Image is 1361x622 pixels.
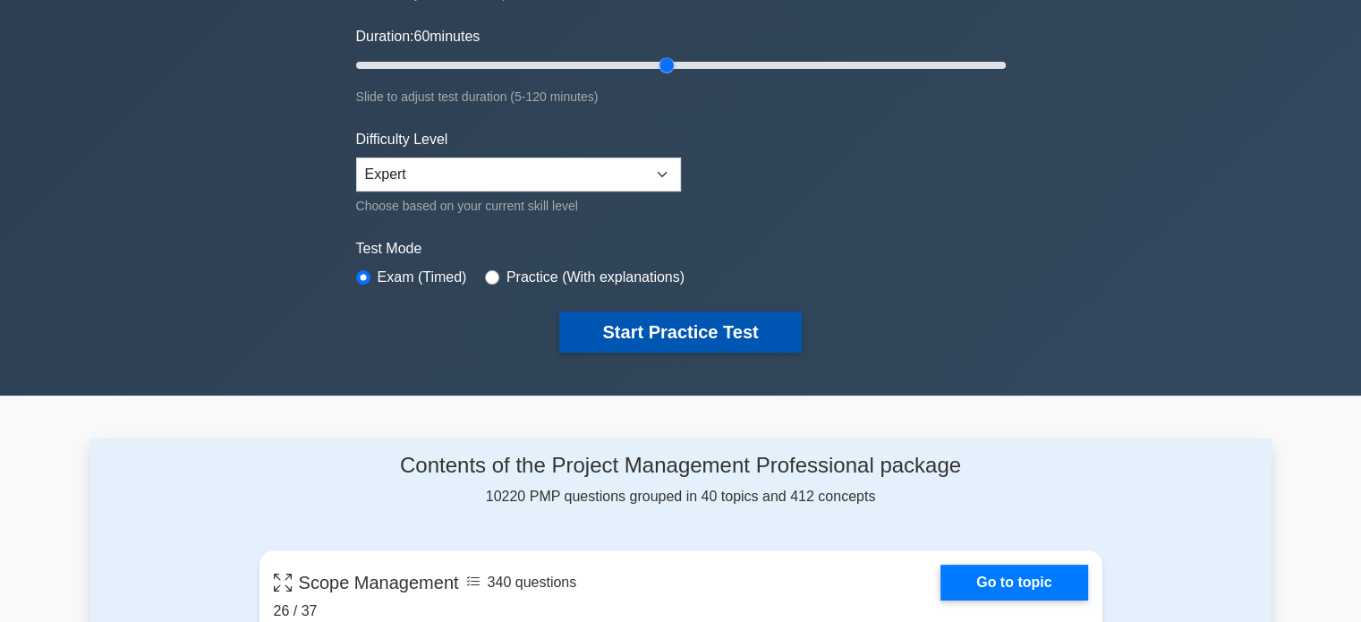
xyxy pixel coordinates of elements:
[356,86,1006,107] div: Slide to adjust test duration (5-120 minutes)
[940,565,1087,601] a: Go to topic
[356,129,448,150] label: Difficulty Level
[259,453,1102,507] div: 10220 PMP questions grouped in 40 topics and 412 concepts
[356,238,1006,260] label: Test Mode
[559,311,801,353] button: Start Practice Test
[378,267,467,288] label: Exam (Timed)
[506,267,685,288] label: Practice (With explanations)
[259,453,1102,479] h4: Contents of the Project Management Professional package
[356,195,681,217] div: Choose based on your current skill level
[356,26,481,47] label: Duration: minutes
[413,29,430,44] span: 60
